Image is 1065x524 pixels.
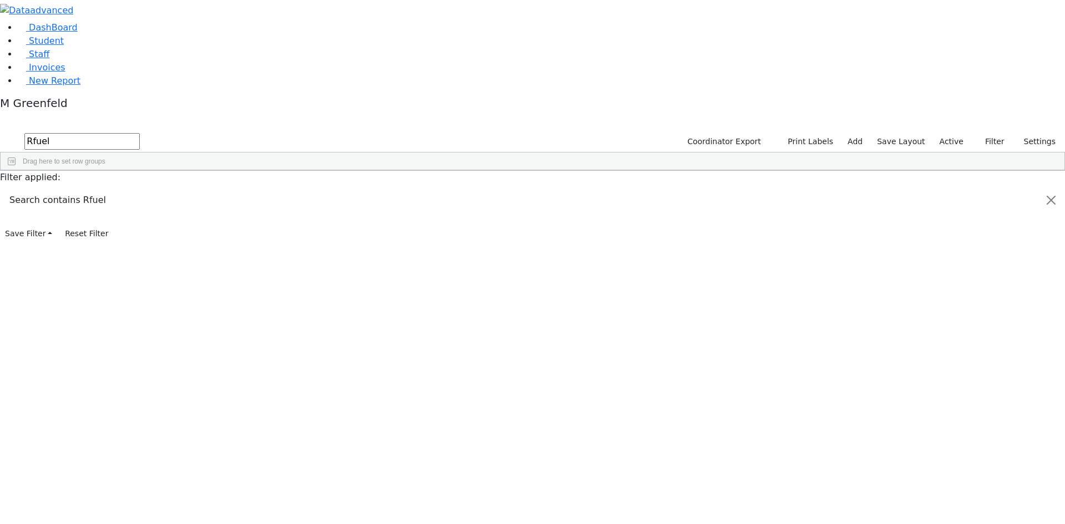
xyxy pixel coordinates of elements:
a: Staff [18,49,49,59]
button: Filter [971,133,1010,150]
span: Staff [29,49,49,59]
button: Settings [1010,133,1061,150]
a: Add [843,133,868,150]
span: Student [29,35,64,46]
button: Reset Filter [60,225,113,242]
span: New Report [29,75,80,86]
button: Print Labels [775,133,838,150]
button: Close [1038,185,1064,216]
a: Student [18,35,64,46]
span: Invoices [29,62,65,73]
input: Search [24,133,140,150]
a: DashBoard [18,22,78,33]
a: New Report [18,75,80,86]
button: Coordinator Export [680,133,766,150]
label: Active [935,133,968,150]
span: Drag here to set row groups [23,157,105,165]
button: Save Layout [872,133,930,150]
a: Invoices [18,62,65,73]
span: DashBoard [29,22,78,33]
